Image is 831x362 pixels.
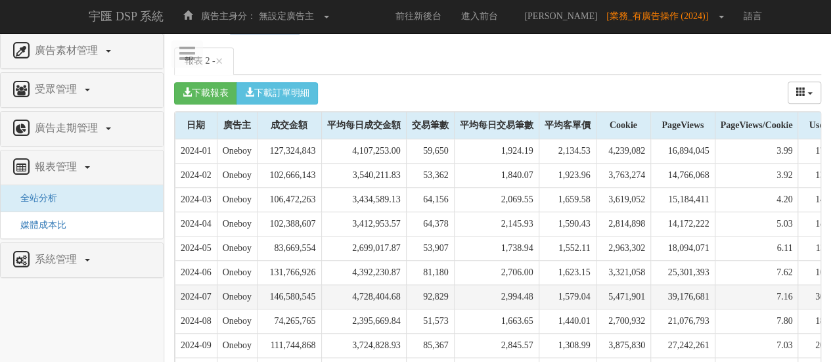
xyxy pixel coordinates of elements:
[539,187,596,212] td: 1,659.58
[406,284,454,309] td: 92,829
[596,112,651,139] div: Cookie
[11,250,153,271] a: 系統管理
[32,161,83,172] span: 報表管理
[175,187,217,212] td: 2024-03
[539,163,596,187] td: 1,923.96
[454,139,539,164] td: 1,924.19
[321,260,406,284] td: 4,392,230.87
[406,309,454,333] td: 51,573
[651,187,715,212] td: 15,184,411
[454,260,539,284] td: 2,706.00
[258,112,321,139] div: 成交金額
[651,212,715,236] td: 14,172,222
[217,212,257,236] td: Oneboy
[651,139,715,164] td: 16,894,045
[651,309,715,333] td: 21,076,793
[258,260,322,284] td: 131,766,926
[454,163,539,187] td: 1,840.07
[258,284,322,309] td: 146,580,545
[454,309,539,333] td: 1,663.65
[539,260,596,284] td: 1,623.15
[651,260,715,284] td: 25,301,393
[651,284,715,309] td: 39,176,681
[217,309,257,333] td: Oneboy
[217,284,257,309] td: Oneboy
[175,112,217,139] div: 日期
[217,163,257,187] td: Oneboy
[11,41,153,62] a: 廣告素材管理
[651,236,715,260] td: 18,094,071
[258,139,322,164] td: 127,324,843
[455,112,539,139] div: 平均每日交易筆數
[201,11,256,21] span: 廣告主身分：
[321,139,406,164] td: 4,107,253.00
[539,309,596,333] td: 1,440.01
[539,212,596,236] td: 1,590.43
[406,163,454,187] td: 53,362
[596,236,651,260] td: 2,963,302
[539,139,596,164] td: 2,134.53
[596,187,651,212] td: 3,619,052
[321,309,406,333] td: 2,395,669.84
[406,187,454,212] td: 64,156
[454,236,539,260] td: 1,738.94
[259,11,314,21] span: 無設定廣告主
[715,284,798,309] td: 7.16
[651,112,715,139] div: PageViews
[406,260,454,284] td: 81,180
[174,47,234,75] a: 報表 2 -
[715,309,798,333] td: 7.80
[11,220,66,230] a: 媒體成本比
[236,82,318,104] button: 下載訂單明細
[596,284,651,309] td: 5,471,901
[406,236,454,260] td: 53,907
[258,163,322,187] td: 102,666,143
[174,82,237,104] button: 下載報表
[217,139,257,164] td: Oneboy
[539,284,596,309] td: 1,579.04
[258,187,322,212] td: 106,472,263
[215,53,223,69] span: ×
[596,260,651,284] td: 3,321,058
[321,284,406,309] td: 4,728,404.68
[788,81,822,104] button: columns
[321,236,406,260] td: 2,699,017.87
[175,260,217,284] td: 2024-06
[258,333,322,357] td: 111,744,868
[406,333,454,357] td: 85,367
[217,187,257,212] td: Oneboy
[217,260,257,284] td: Oneboy
[11,193,57,203] a: 全站分析
[175,333,217,357] td: 2024-09
[406,212,454,236] td: 64,378
[32,254,83,265] span: 系統管理
[258,236,322,260] td: 83,669,554
[715,163,798,187] td: 3.92
[715,236,798,260] td: 6.11
[715,112,798,139] div: PageViews/Cookie
[175,139,217,164] td: 2024-01
[32,83,83,95] span: 受眾管理
[596,139,651,164] td: 4,239,082
[539,112,596,139] div: 平均客單價
[596,163,651,187] td: 3,763,274
[539,236,596,260] td: 1,552.11
[11,157,153,178] a: 報表管理
[407,112,454,139] div: 交易筆數
[715,333,798,357] td: 7.03
[406,139,454,164] td: 59,650
[175,309,217,333] td: 2024-08
[215,55,223,68] button: Close
[217,333,257,357] td: Oneboy
[258,309,322,333] td: 74,265,765
[321,187,406,212] td: 3,434,589.13
[217,236,257,260] td: Oneboy
[715,212,798,236] td: 5.03
[175,212,217,236] td: 2024-04
[788,81,822,104] div: Columns
[175,236,217,260] td: 2024-05
[651,163,715,187] td: 14,766,068
[11,118,153,139] a: 廣告走期管理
